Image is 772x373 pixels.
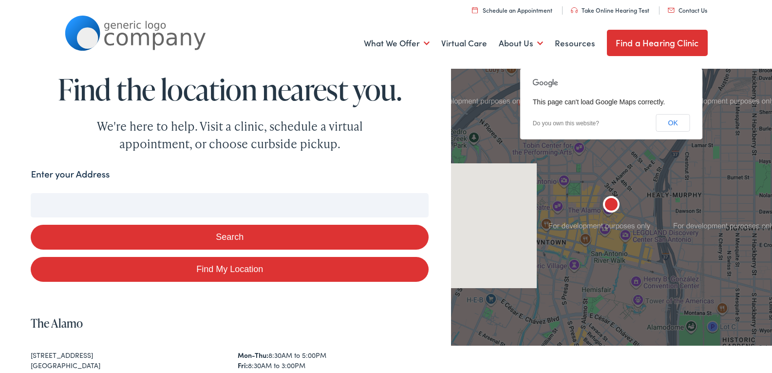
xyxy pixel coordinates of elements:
[600,194,623,217] div: The Alamo
[31,225,429,250] button: Search
[74,118,386,153] div: We're here to help. Visit a clinic, schedule a virtual appointment, or choose curbside pickup.
[533,120,599,127] a: Do you own this website?
[499,25,543,61] a: About Us
[571,7,578,13] img: utility icon
[238,350,268,360] strong: Mon-Thu:
[31,350,222,360] div: [STREET_ADDRESS]
[31,257,429,282] a: Find My Location
[31,360,222,371] div: [GEOGRAPHIC_DATA]
[472,6,552,14] a: Schedule an Appointment
[238,360,248,370] strong: Fri:
[364,25,430,61] a: What We Offer
[668,8,675,13] img: utility icon
[668,6,707,14] a: Contact Us
[472,7,478,13] img: utility icon
[238,350,429,371] div: 8:30AM to 5:00PM 8:30AM to 3:00PM
[555,25,595,61] a: Resources
[571,6,649,14] a: Take Online Hearing Test
[656,114,690,132] button: OK
[31,315,83,331] a: The Alamo
[607,30,708,56] a: Find a Hearing Clinic
[441,25,487,61] a: Virtual Care
[31,167,110,181] label: Enter your Address
[31,73,429,105] h1: Find the location nearest you.
[31,193,429,217] input: Enter your address or zip code
[533,98,665,106] span: This page can't load Google Maps correctly.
